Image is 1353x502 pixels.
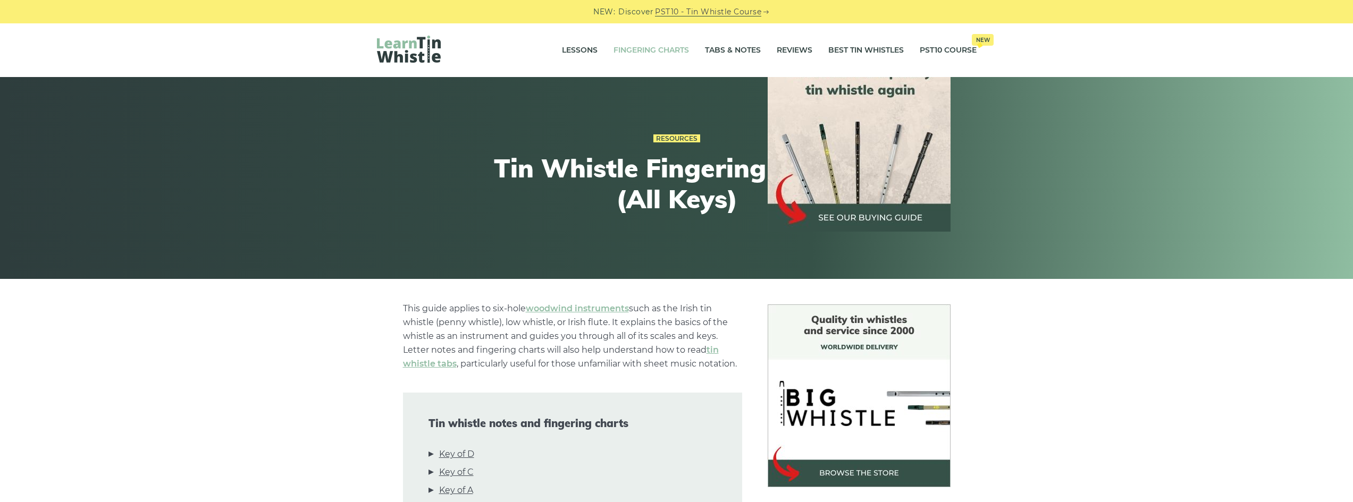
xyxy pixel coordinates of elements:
a: Key of A [439,483,473,497]
a: Key of C [439,465,474,479]
a: Best Tin Whistles [828,37,904,64]
a: Key of D [439,447,474,461]
span: New [972,34,994,46]
span: Tin whistle notes and fingering charts [428,417,717,430]
a: Lessons [562,37,598,64]
a: Reviews [777,37,812,64]
img: BigWhistle Tin Whistle Store [768,304,951,487]
a: woodwind instruments [526,303,629,313]
a: Resources [653,134,700,143]
a: PST10 CourseNew [920,37,977,64]
h1: Tin Whistle Fingering Charts (All Keys) [481,153,872,214]
img: LearnTinWhistle.com [377,36,441,63]
p: This guide applies to six-hole such as the Irish tin whistle (penny whistle), low whistle, or Iri... [403,302,742,371]
a: Tabs & Notes [705,37,761,64]
a: Fingering Charts [614,37,689,64]
img: tin whistle buying guide [768,49,951,232]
